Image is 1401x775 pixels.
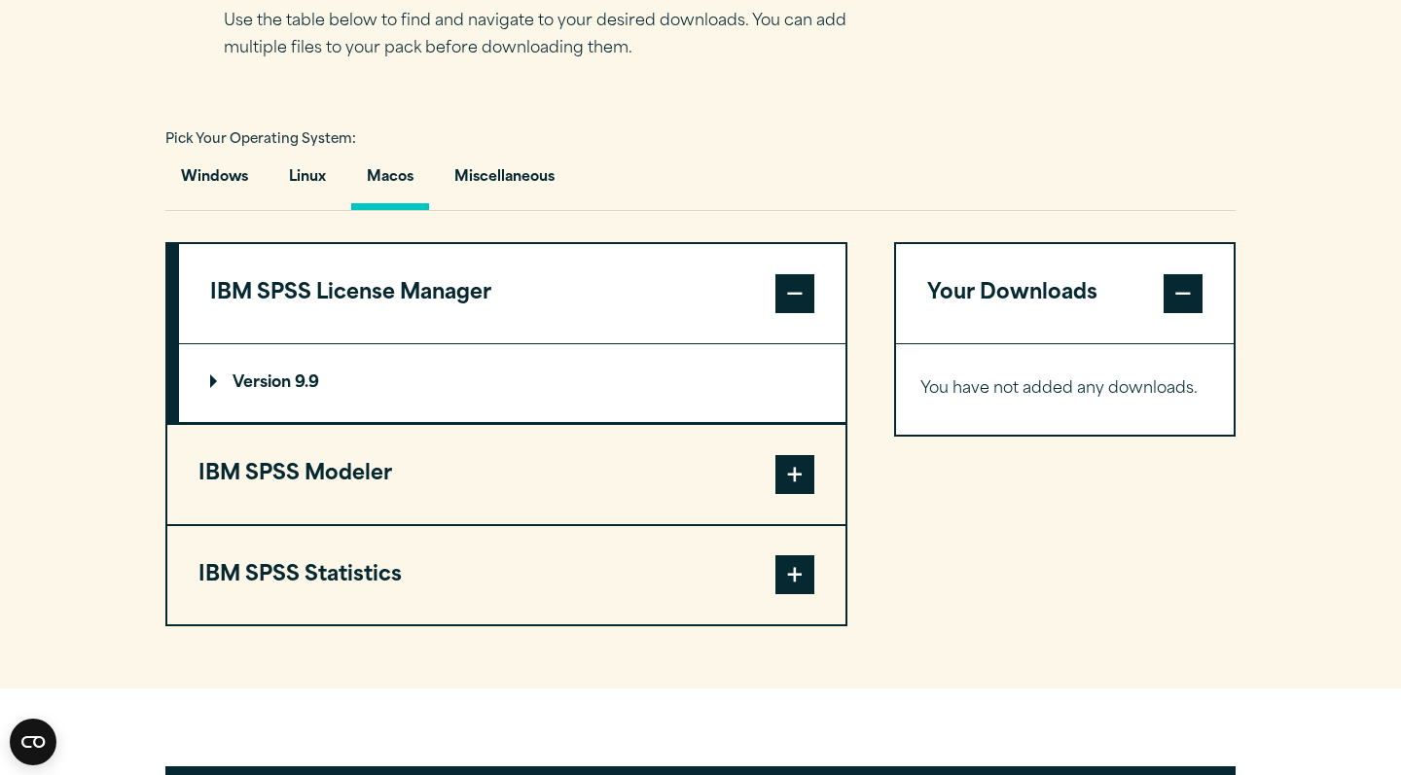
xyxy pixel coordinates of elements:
button: Windows [165,155,264,210]
button: IBM SPSS Statistics [167,526,845,625]
button: Macos [351,155,429,210]
button: Linux [273,155,341,210]
p: Version 9.9 [210,375,319,391]
button: Miscellaneous [439,155,570,210]
div: IBM SPSS License Manager [179,343,845,423]
button: IBM SPSS License Manager [179,244,845,343]
p: You have not added any downloads. [920,375,1209,404]
span: Pick Your Operating System: [165,133,356,146]
summary: Version 9.9 [179,344,845,422]
button: Your Downloads [896,244,1234,343]
p: Use the table below to find and navigate to your desired downloads. You can add multiple files to... [224,8,876,64]
button: IBM SPSS Modeler [167,425,845,524]
div: Your Downloads [896,343,1234,435]
button: Open CMP widget [10,719,56,765]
